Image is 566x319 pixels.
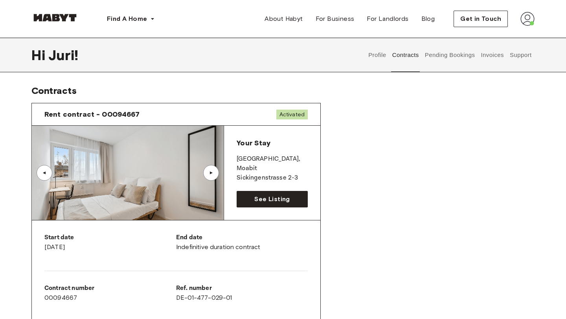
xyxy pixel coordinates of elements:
p: End date [176,233,308,242]
span: Activated [276,110,308,119]
img: avatar [520,12,535,26]
div: Indefinitive duration contract [176,233,308,252]
span: See Listing [254,194,290,204]
div: [DATE] [44,233,176,252]
span: Blog [421,14,435,24]
div: user profile tabs [366,38,535,72]
span: Rent contract - 00094667 [44,110,140,119]
button: Pending Bookings [424,38,476,72]
span: About Habyt [265,14,303,24]
span: Hi [31,47,48,63]
span: Find A Home [107,14,147,24]
span: Get in Touch [460,14,501,24]
button: Invoices [480,38,505,72]
p: Sickingenstrasse 2-3 [237,173,308,183]
div: ▲ [207,170,215,175]
button: Get in Touch [454,11,508,27]
button: Support [509,38,533,72]
a: For Business [309,11,361,27]
span: Contracts [31,85,77,96]
span: Your Stay [237,139,270,147]
span: For Landlords [367,14,408,24]
div: ▲ [40,170,48,175]
a: For Landlords [360,11,415,27]
a: See Listing [237,191,308,207]
span: For Business [316,14,355,24]
button: Profile [368,38,388,72]
img: Habyt [31,14,79,22]
p: Contract number [44,284,176,293]
button: Find A Home [101,11,161,27]
p: Ref. number [176,284,308,293]
a: Blog [415,11,441,27]
a: About Habyt [258,11,309,27]
p: Start date [44,233,176,242]
div: DE-01-477-029-01 [176,284,308,302]
p: [GEOGRAPHIC_DATA] , Moabit [237,154,308,173]
div: 00094667 [44,284,176,302]
button: Contracts [391,38,420,72]
span: Juri ! [48,47,78,63]
img: Image of the room [32,126,224,220]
